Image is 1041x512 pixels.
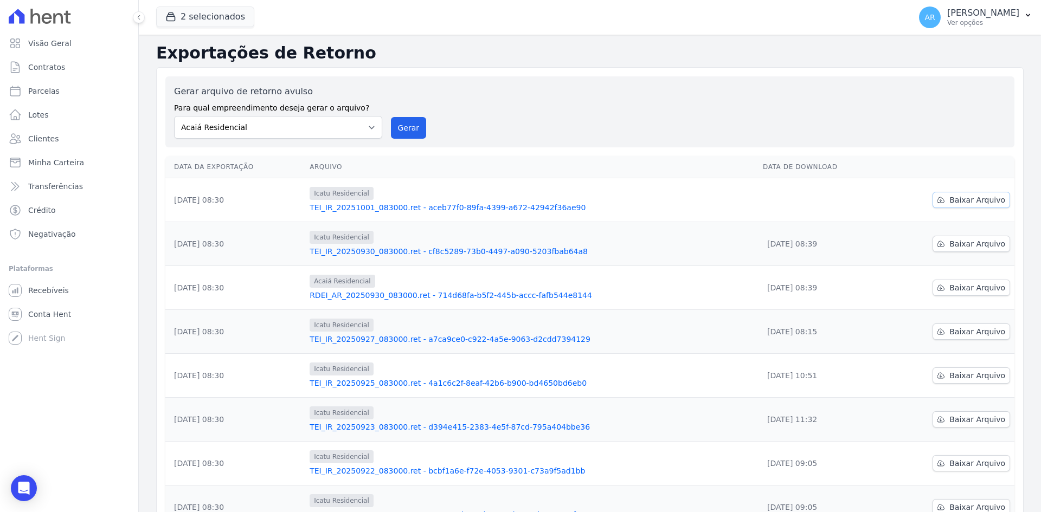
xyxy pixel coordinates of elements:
span: Icatu Residencial [310,406,374,419]
span: Contratos [28,62,65,73]
span: Baixar Arquivo [949,282,1005,293]
span: Baixar Arquivo [949,238,1005,249]
span: Baixar Arquivo [949,370,1005,381]
h2: Exportações de Retorno [156,43,1024,63]
th: Data de Download [759,156,884,178]
button: 2 selecionados [156,7,254,27]
a: Crédito [4,199,134,221]
a: TEI_IR_20250923_083000.ret - d394e415-2383-4e5f-87cd-795a404bbe36 [310,422,754,432]
td: [DATE] 08:39 [759,266,884,310]
button: AR [PERSON_NAME] Ver opções [910,2,1041,33]
span: Lotes [28,109,49,120]
span: Visão Geral [28,38,72,49]
p: Ver opções [947,18,1019,27]
a: RDEI_AR_20250930_083000.ret - 714d68fa-b5f2-445b-accc-fafb544e8144 [310,290,754,301]
span: Transferências [28,181,83,192]
span: Minha Carteira [28,157,84,168]
a: Baixar Arquivo [933,367,1010,384]
span: Icatu Residencial [310,319,374,332]
span: Clientes [28,133,59,144]
a: Minha Carteira [4,152,134,173]
td: [DATE] 08:30 [165,222,305,266]
td: [DATE] 08:30 [165,178,305,222]
span: Recebíveis [28,285,69,296]
a: Baixar Arquivo [933,323,1010,340]
a: Recebíveis [4,280,134,301]
span: Parcelas [28,86,60,96]
span: Icatu Residencial [310,494,374,507]
span: Icatu Residencial [310,362,374,375]
span: Negativação [28,229,76,239]
a: TEI_IR_20250927_083000.ret - a7ca9ce0-c922-4a5e-9063-d2cdd7394129 [310,334,754,345]
span: Conta Hent [28,309,71,320]
div: Open Intercom Messenger [11,475,37,501]
a: Baixar Arquivo [933,192,1010,208]
span: Baixar Arquivo [949,326,1005,337]
span: Icatu Residencial [310,450,374,463]
a: TEI_IR_20250925_083000.ret - 4a1c6c2f-8eaf-42b6-b900-bd4650bd6eb0 [310,378,754,388]
td: [DATE] 11:32 [759,398,884,442]
p: [PERSON_NAME] [947,8,1019,18]
th: Arquivo [305,156,759,178]
a: Negativação [4,223,134,245]
a: Baixar Arquivo [933,455,1010,471]
a: Baixar Arquivo [933,411,1010,427]
span: Crédito [28,205,56,216]
a: TEI_IR_20251001_083000.ret - aceb77f0-89fa-4399-a672-42942f36ae90 [310,202,754,213]
th: Data da Exportação [165,156,305,178]
td: [DATE] 08:39 [759,222,884,266]
a: Lotes [4,104,134,126]
a: Conta Hent [4,303,134,325]
span: Acaiá Residencial [310,275,375,288]
td: [DATE] 10:51 [759,354,884,398]
span: Baixar Arquivo [949,414,1005,425]
span: Icatu Residencial [310,187,374,200]
a: Baixar Arquivo [933,236,1010,252]
span: Icatu Residencial [310,231,374,244]
a: TEI_IR_20250930_083000.ret - cf8c5289-73b0-4497-a090-5203fbab64a8 [310,246,754,257]
a: Contratos [4,56,134,78]
a: Clientes [4,128,134,150]
td: [DATE] 08:15 [759,310,884,354]
label: Gerar arquivo de retorno avulso [174,85,382,98]
label: Para qual empreendimento deseja gerar o arquivo? [174,98,382,114]
a: Transferências [4,176,134,197]
span: Baixar Arquivo [949,458,1005,469]
a: TEI_IR_20250922_083000.ret - bcbf1a6e-f72e-4053-9301-c73a9f5ad1bb [310,465,754,476]
div: Plataformas [9,262,130,275]
span: AR [924,14,935,21]
button: Gerar [391,117,427,139]
td: [DATE] 09:05 [759,442,884,485]
td: [DATE] 08:30 [165,442,305,485]
td: [DATE] 08:30 [165,310,305,354]
a: Visão Geral [4,33,134,54]
span: Baixar Arquivo [949,195,1005,205]
a: Parcelas [4,80,134,102]
a: Baixar Arquivo [933,280,1010,296]
td: [DATE] 08:30 [165,266,305,310]
td: [DATE] 08:30 [165,398,305,442]
td: [DATE] 08:30 [165,354,305,398]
